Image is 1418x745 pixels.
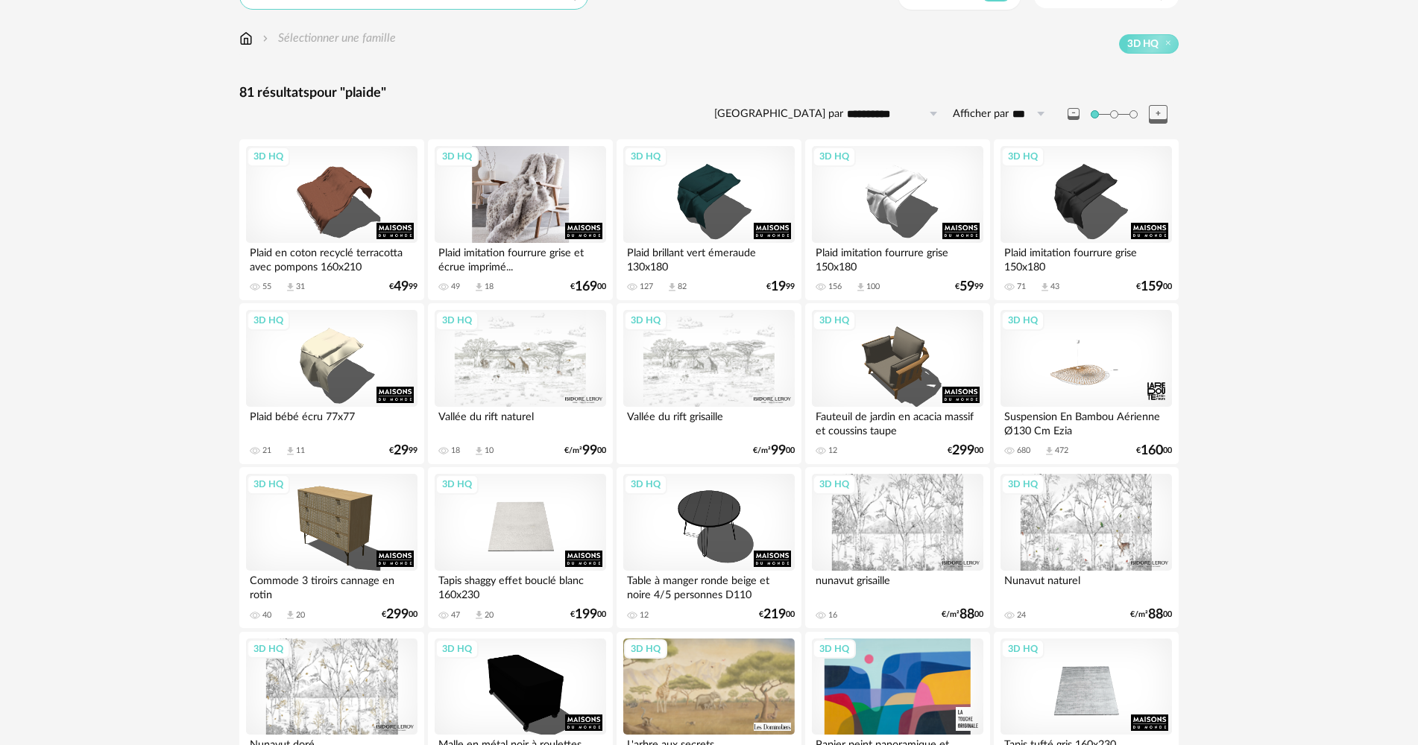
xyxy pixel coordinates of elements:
span: 160 [1141,446,1163,456]
div: Plaid bébé écru 77x77 [246,407,417,437]
div: Plaid imitation fourrure grise 150x180 [812,243,983,273]
div: 81 résultats [239,85,1179,102]
div: 3D HQ [624,147,667,166]
a: 3D HQ nunavut grisaille 16 €/m²8800 [805,467,990,628]
span: 299 [952,446,974,456]
a: 3D HQ Vallée du rift grisaille €/m²9900 [617,303,801,464]
div: 3D HQ [435,475,479,494]
span: 159 [1141,282,1163,292]
a: 3D HQ Fauteuil de jardin en acacia massif et coussins taupe 12 €29900 [805,303,990,464]
div: 10 [485,446,494,456]
span: Download icon [285,446,296,457]
label: Afficher par [953,107,1009,121]
div: 3D HQ [247,311,290,330]
div: € 00 [570,282,606,292]
div: € 99 [389,282,417,292]
a: 3D HQ Plaid imitation fourrure grise 150x180 156 Download icon 100 €5999 [805,139,990,300]
div: 12 [828,446,837,456]
div: nunavut grisaille [812,571,983,600]
a: 3D HQ Plaid bébé écru 77x77 21 Download icon 11 €2999 [239,303,424,464]
div: 3D HQ [813,475,856,494]
span: 88 [959,609,974,620]
div: Suspension En Bambou Aérienne Ø130 Cm Ezia [1001,407,1172,437]
img: svg+xml;base64,PHN2ZyB3aWR0aD0iMTYiIGhlaWdodD0iMTciIHZpZXdCb3g9IjAgMCAxNiAxNyIgZmlsbD0ibm9uZSIgeG... [239,30,253,47]
div: 18 [451,446,460,456]
div: Plaid brillant vert émeraude 130x180 [623,243,795,273]
div: 43 [1050,282,1059,292]
span: Download icon [473,282,485,293]
div: 12 [640,610,649,621]
a: 3D HQ Table à manger ronde beige et noire 4/5 personnes D110 12 €21900 [617,467,801,628]
span: Download icon [1044,446,1055,457]
a: 3D HQ Vallée du rift naturel 18 Download icon 10 €/m²9900 [428,303,613,464]
a: 3D HQ Tapis shaggy effet bouclé blanc 160x230 47 Download icon 20 €19900 [428,467,613,628]
label: [GEOGRAPHIC_DATA] par [714,107,843,121]
div: Fauteuil de jardin en acacia massif et coussins taupe [812,407,983,437]
div: 16 [828,610,837,621]
div: 472 [1055,446,1068,456]
div: € 00 [948,446,983,456]
div: 47 [451,610,460,621]
span: 99 [582,446,597,456]
span: 199 [575,609,597,620]
span: 88 [1148,609,1163,620]
span: 19 [771,282,786,292]
div: € 00 [570,609,606,620]
div: Nunavut naturel [1001,571,1172,600]
div: 3D HQ [1001,147,1044,166]
div: 3D HQ [813,147,856,166]
div: 49 [451,282,460,292]
div: Table à manger ronde beige et noire 4/5 personnes D110 [623,571,795,600]
div: 31 [296,282,305,292]
a: 3D HQ Nunavut naturel 24 €/m²8800 [994,467,1179,628]
div: 3D HQ [435,147,479,166]
div: 3D HQ [1001,639,1044,659]
span: Download icon [473,609,485,621]
a: 3D HQ Suspension En Bambou Aérienne Ø130 Cm Ezia 680 Download icon 472 €16000 [994,303,1179,464]
div: Vallée du rift naturel [435,407,606,437]
div: €/m² 00 [942,609,983,620]
div: € 00 [1136,282,1172,292]
div: 3D HQ [624,639,667,659]
span: 59 [959,282,974,292]
div: 3D HQ [435,311,479,330]
div: € 00 [1136,446,1172,456]
span: 29 [394,446,409,456]
div: 18 [485,282,494,292]
div: € 99 [389,446,417,456]
div: Sélectionner une famille [259,30,396,47]
div: 20 [296,610,305,621]
div: Plaid en coton recyclé terracotta avec pompons 160x210 [246,243,417,273]
div: Commode 3 tiroirs cannage en rotin [246,571,417,600]
a: 3D HQ Plaid brillant vert émeraude 130x180 127 Download icon 82 €1999 [617,139,801,300]
span: 169 [575,282,597,292]
span: 299 [386,609,409,620]
div: 100 [866,282,880,292]
div: 11 [296,446,305,456]
div: 3D HQ [247,475,290,494]
div: 3D HQ [247,639,290,659]
div: €/m² 00 [564,446,606,456]
a: 3D HQ Plaid imitation fourrure grise et écrue imprimé... 49 Download icon 18 €16900 [428,139,613,300]
div: 3D HQ [624,311,667,330]
div: 3D HQ [624,475,667,494]
div: 71 [1017,282,1026,292]
div: 156 [828,282,842,292]
img: svg+xml;base64,PHN2ZyB3aWR0aD0iMTYiIGhlaWdodD0iMTYiIHZpZXdCb3g9IjAgMCAxNiAxNiIgZmlsbD0ibm9uZSIgeG... [259,30,271,47]
div: 21 [262,446,271,456]
a: 3D HQ Commode 3 tiroirs cannage en rotin 40 Download icon 20 €29900 [239,467,424,628]
div: 82 [678,282,687,292]
a: 3D HQ Plaid imitation fourrure grise 150x180 71 Download icon 43 €15900 [994,139,1179,300]
div: € 99 [766,282,795,292]
div: 3D HQ [1001,311,1044,330]
span: 3D HQ [1127,37,1159,51]
div: 3D HQ [435,639,479,659]
div: € 99 [955,282,983,292]
span: Download icon [855,282,866,293]
div: 3D HQ [813,311,856,330]
div: 680 [1017,446,1030,456]
div: Tapis shaggy effet bouclé blanc 160x230 [435,571,606,600]
div: 24 [1017,610,1026,621]
span: Download icon [285,609,296,621]
div: Vallée du rift grisaille [623,407,795,437]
